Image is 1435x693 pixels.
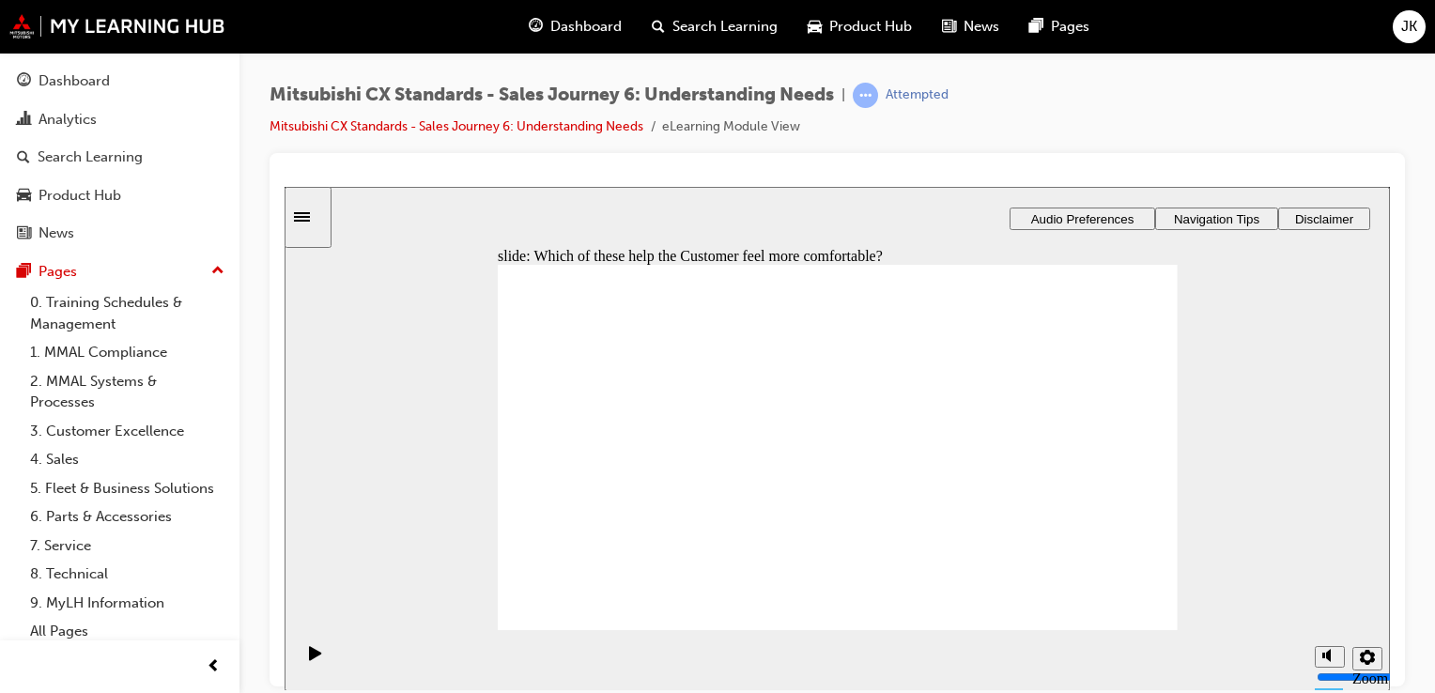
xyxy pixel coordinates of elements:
button: JK [1393,10,1426,43]
button: Audio Preferences [725,21,871,43]
a: 8. Technical [23,560,232,589]
span: prev-icon [207,655,221,679]
a: 2. MMAL Systems & Processes [23,367,232,417]
span: | [841,85,845,106]
span: Product Hub [829,16,912,38]
a: guage-iconDashboard [514,8,637,46]
div: playback controls [9,443,41,504]
button: Pages [8,254,232,289]
span: Pages [1051,16,1089,38]
span: pages-icon [17,264,31,281]
label: Zoom to fit [1068,484,1103,533]
a: Dashboard [8,64,232,99]
a: search-iconSearch Learning [637,8,793,46]
div: Attempted [886,86,949,104]
button: DashboardAnalyticsSearch LearningProduct HubNews [8,60,232,254]
a: 3. Customer Excellence [23,417,232,446]
a: Product Hub [8,178,232,213]
a: 9. MyLH Information [23,589,232,618]
div: Product Hub [39,185,121,207]
a: 4. Sales [23,445,232,474]
span: search-icon [17,149,30,166]
span: Navigation Tips [889,25,975,39]
span: guage-icon [17,73,31,90]
span: news-icon [17,225,31,242]
span: chart-icon [17,112,31,129]
span: Dashboard [550,16,622,38]
a: 5. Fleet & Business Solutions [23,474,232,503]
div: Search Learning [38,146,143,168]
span: car-icon [17,188,31,205]
span: pages-icon [1029,15,1043,38]
a: Analytics [8,102,232,137]
button: Mute (Ctrl+Alt+M) [1030,459,1060,481]
img: mmal [9,14,225,38]
a: Mitsubishi CX Standards - Sales Journey 6: Understanding Needs [270,118,643,134]
a: Search Learning [8,140,232,175]
span: Audio Preferences [747,25,850,39]
button: Pause (Ctrl+Alt+P) [9,458,41,490]
div: Analytics [39,109,97,131]
a: 6. Parts & Accessories [23,502,232,531]
span: news-icon [942,15,956,38]
span: Search Learning [672,16,778,38]
a: 7. Service [23,531,232,561]
div: Dashboard [39,70,110,92]
span: Mitsubishi CX Standards - Sales Journey 6: Understanding Needs [270,85,834,106]
a: 1. MMAL Compliance [23,338,232,367]
span: car-icon [808,15,822,38]
button: Navigation Tips [871,21,994,43]
span: learningRecordVerb_ATTEMPT-icon [853,83,878,108]
div: News [39,223,74,244]
button: Disclaimer [994,21,1086,43]
a: car-iconProduct Hub [793,8,927,46]
span: JK [1401,16,1417,38]
a: 0. Training Schedules & Management [23,288,232,338]
div: Pages [39,261,77,283]
input: volume [1032,483,1153,498]
div: misc controls [1021,443,1096,504]
span: search-icon [652,15,665,38]
span: up-icon [211,259,224,284]
li: eLearning Module View [662,116,800,138]
span: Disclaimer [1011,25,1069,39]
span: News [964,16,999,38]
button: Settings [1068,460,1098,484]
a: news-iconNews [927,8,1014,46]
a: pages-iconPages [1014,8,1104,46]
span: guage-icon [529,15,543,38]
a: All Pages [23,617,232,646]
a: News [8,216,232,251]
